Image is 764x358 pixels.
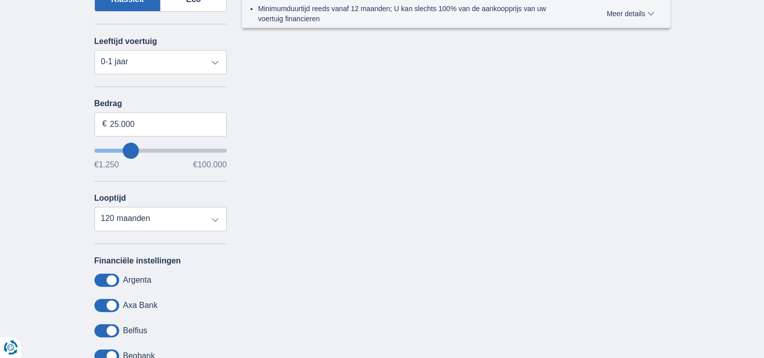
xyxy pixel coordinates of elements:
label: Axa Bank [123,301,158,310]
button: Meer details [599,10,661,18]
input: wantToBorrow [94,149,227,153]
label: Bedrag [94,99,227,108]
label: Belfius [123,326,147,335]
label: Looptijd [94,194,126,203]
li: Minimumduurtijd reeds vanaf 12 maanden; U kan slechts 100% van de aankoopprijs van uw voertuig fi... [258,4,570,24]
span: €1.250 [94,161,119,169]
span: €100.000 [193,161,227,169]
span: € [103,118,107,130]
label: Financiële instellingen [94,256,181,265]
span: Meer details [606,10,654,17]
label: Leeftijd voertuig [94,37,157,46]
label: Argenta [123,276,151,285]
